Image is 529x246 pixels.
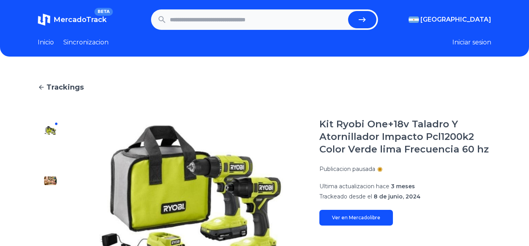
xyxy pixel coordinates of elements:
[94,8,113,16] span: BETA
[38,13,50,26] img: MercadoTrack
[44,225,57,237] img: Kit Ryobi One+18v Taladro Y Atornillador Impacto Pcl1200k2 Color Verde lima Frecuencia 60 hz
[63,38,109,47] a: Sincronizacion
[38,82,491,93] a: Trackings
[319,210,393,226] a: Ver en Mercadolibre
[420,15,491,24] span: [GEOGRAPHIC_DATA]
[391,183,415,190] span: 3 meses
[409,17,419,23] img: Argentina
[38,38,54,47] a: Inicio
[452,38,491,47] button: Iniciar sesion
[374,193,420,200] span: 8 de junio, 2024
[319,118,491,156] h1: Kit Ryobi One+18v Taladro Y Atornillador Impacto Pcl1200k2 Color Verde lima Frecuencia 60 hz
[319,183,389,190] span: Ultima actualizacion hace
[409,15,491,24] button: [GEOGRAPHIC_DATA]
[38,13,107,26] a: MercadoTrackBETA
[44,200,57,212] img: Kit Ryobi One+18v Taladro Y Atornillador Impacto Pcl1200k2 Color Verde lima Frecuencia 60 hz
[44,174,57,187] img: Kit Ryobi One+18v Taladro Y Atornillador Impacto Pcl1200k2 Color Verde lima Frecuencia 60 hz
[319,193,372,200] span: Trackeado desde el
[46,82,84,93] span: Trackings
[44,149,57,162] img: Kit Ryobi One+18v Taladro Y Atornillador Impacto Pcl1200k2 Color Verde lima Frecuencia 60 hz
[319,165,375,173] p: Publicacion pausada
[44,124,57,137] img: Kit Ryobi One+18v Taladro Y Atornillador Impacto Pcl1200k2 Color Verde lima Frecuencia 60 hz
[53,15,107,24] span: MercadoTrack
